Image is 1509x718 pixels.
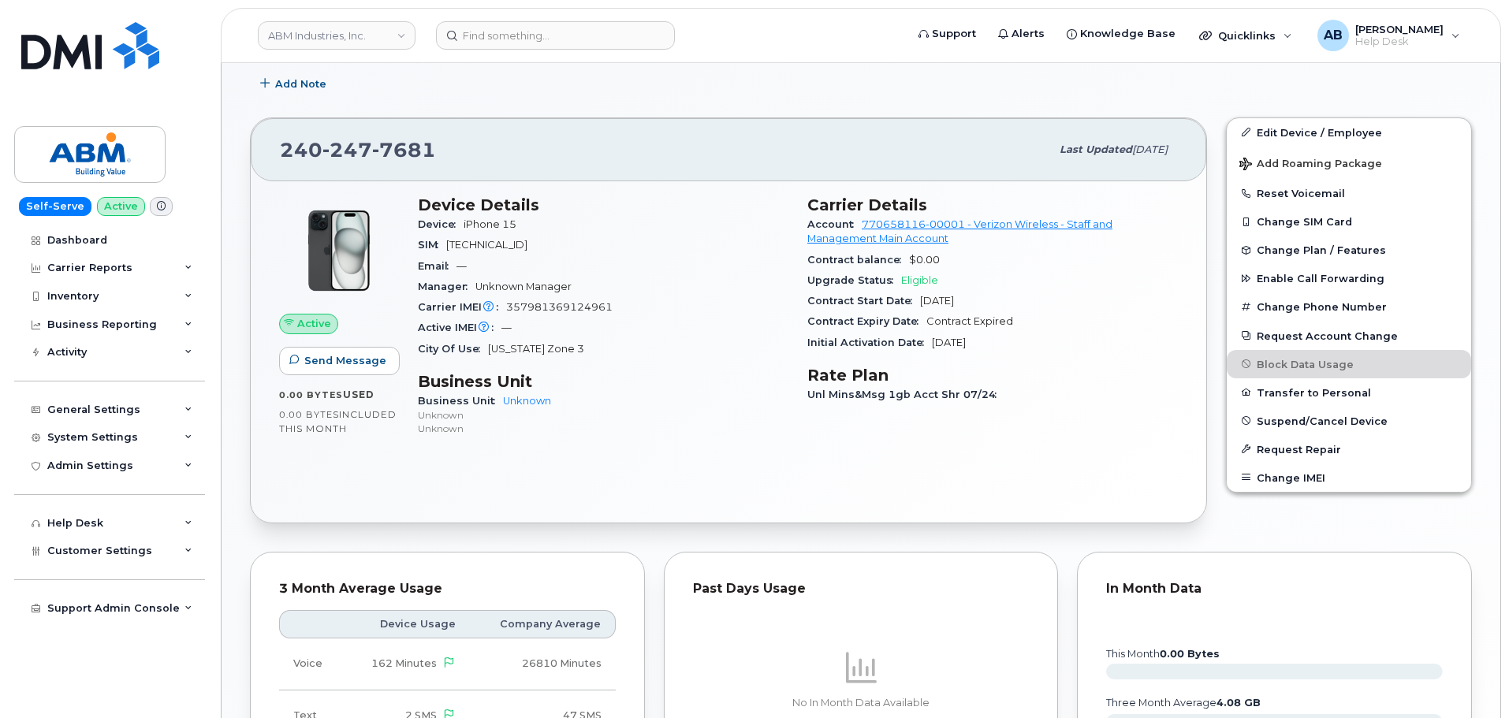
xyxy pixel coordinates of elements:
[371,657,437,669] span: 162 Minutes
[1306,20,1471,51] div: Adam Bake
[1227,292,1471,321] button: Change Phone Number
[1227,118,1471,147] a: Edit Device / Employee
[418,422,788,435] p: Unknown
[418,322,501,333] span: Active IMEI
[1217,697,1261,709] tspan: 4.08 GB
[501,322,512,333] span: —
[275,76,326,91] span: Add Note
[456,260,467,272] span: —
[470,638,616,690] td: 26810 Minutes
[279,389,343,400] span: 0.00 Bytes
[1227,236,1471,264] button: Change Plan / Features
[1355,23,1444,35] span: [PERSON_NAME]
[807,337,932,348] span: Initial Activation Date
[693,581,1030,597] div: Past Days Usage
[258,21,415,50] a: ABM Industries, Inc.
[292,203,386,298] img: iPhone_15_Black.png
[418,395,503,407] span: Business Unit
[1218,29,1276,42] span: Quicklinks
[418,372,788,391] h3: Business Unit
[279,638,344,690] td: Voice
[932,26,976,42] span: Support
[344,610,470,638] th: Device Usage
[807,389,1004,400] span: Unl Mins&Msg 1gb Acct Shr 07/24
[418,195,788,214] h3: Device Details
[807,195,1178,214] h3: Carrier Details
[506,301,613,313] span: 357981369124961
[1227,207,1471,236] button: Change SIM Card
[279,347,400,375] button: Send Message
[1132,143,1168,155] span: [DATE]
[418,218,464,230] span: Device
[279,581,616,597] div: 3 Month Average Usage
[280,138,436,162] span: 240
[418,408,788,422] p: Unknown
[1324,26,1343,45] span: AB
[1355,35,1444,48] span: Help Desk
[901,274,938,286] span: Eligible
[807,366,1178,385] h3: Rate Plan
[987,18,1056,50] a: Alerts
[1227,378,1471,407] button: Transfer to Personal
[693,696,1030,710] p: No In Month Data Available
[1227,147,1471,179] button: Add Roaming Package
[418,239,446,251] span: SIM
[1105,648,1220,660] text: this month
[1012,26,1045,42] span: Alerts
[1056,18,1187,50] a: Knowledge Base
[807,315,926,327] span: Contract Expiry Date
[446,239,527,251] span: [TECHNICAL_ID]
[807,218,1112,244] a: 770658116-00001 - Verizon Wireless - Staff and Management Main Account
[503,395,551,407] a: Unknown
[1227,407,1471,435] button: Suspend/Cancel Device
[418,301,506,313] span: Carrier IMEI
[807,274,901,286] span: Upgrade Status
[343,389,374,400] span: used
[250,70,340,99] button: Add Note
[1227,264,1471,292] button: Enable Call Forwarding
[920,295,954,307] span: [DATE]
[1106,581,1443,597] div: In Month Data
[1080,26,1176,42] span: Knowledge Base
[909,254,940,266] span: $0.00
[418,281,475,292] span: Manager
[1227,435,1471,463] button: Request Repair
[322,138,372,162] span: 247
[470,610,616,638] th: Company Average
[807,295,920,307] span: Contract Start Date
[436,21,675,50] input: Find something...
[1227,322,1471,350] button: Request Account Change
[1160,648,1220,660] tspan: 0.00 Bytes
[304,353,386,368] span: Send Message
[1188,20,1303,51] div: Quicklinks
[475,281,572,292] span: Unknown Manager
[1060,143,1132,155] span: Last updated
[418,260,456,272] span: Email
[1105,697,1261,709] text: three month average
[1227,179,1471,207] button: Reset Voicemail
[464,218,516,230] span: iPhone 15
[372,138,436,162] span: 7681
[1227,350,1471,378] button: Block Data Usage
[418,343,488,355] span: City Of Use
[279,409,339,420] span: 0.00 Bytes
[932,337,966,348] span: [DATE]
[807,218,862,230] span: Account
[1257,244,1386,256] span: Change Plan / Features
[926,315,1013,327] span: Contract Expired
[297,316,331,331] span: Active
[1227,463,1471,492] button: Change IMEI
[807,254,909,266] span: Contract balance
[1257,415,1388,426] span: Suspend/Cancel Device
[488,343,584,355] span: [US_STATE] Zone 3
[907,18,987,50] a: Support
[1239,158,1382,173] span: Add Roaming Package
[1257,273,1384,285] span: Enable Call Forwarding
